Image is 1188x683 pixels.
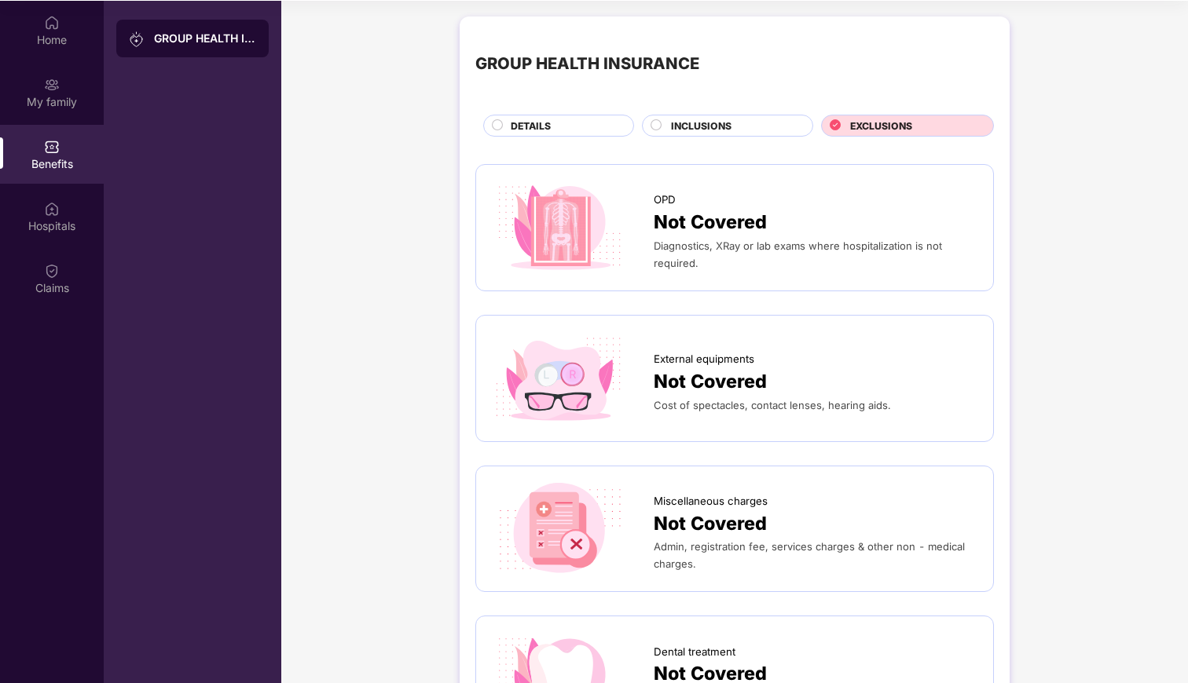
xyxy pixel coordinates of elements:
[154,31,256,46] div: GROUP HEALTH INSURANCE
[44,263,60,279] img: svg+xml;base64,PHN2ZyBpZD0iQ2xhaW0iIHhtbG5zPSJodHRwOi8vd3d3LnczLm9yZy8yMDAwL3N2ZyIgd2lkdGg9IjIwIi...
[511,119,551,133] span: DETAILS
[671,119,731,133] span: INCLUSIONS
[44,139,60,155] img: svg+xml;base64,PHN2ZyBpZD0iQmVuZWZpdHMiIHhtbG5zPSJodHRwOi8vd3d3LnczLm9yZy8yMDAwL3N2ZyIgd2lkdGg9Ij...
[44,201,60,217] img: svg+xml;base64,PHN2ZyBpZD0iSG9zcGl0YWxzIiB4bWxucz0iaHR0cDovL3d3dy53My5vcmcvMjAwMC9zdmciIHdpZHRoPS...
[492,331,627,426] img: icon
[475,51,699,76] div: GROUP HEALTH INSURANCE
[654,510,767,539] span: Not Covered
[654,351,754,367] span: External equipments
[492,181,627,275] img: icon
[654,540,965,570] span: Admin, registration fee, services charges & other non - medical charges.
[654,367,767,396] span: Not Covered
[44,15,60,31] img: svg+xml;base64,PHN2ZyBpZD0iSG9tZSIgeG1sbnM9Imh0dHA6Ly93d3cudzMub3JnLzIwMDAvc3ZnIiB3aWR0aD0iMjAiIG...
[654,192,676,208] span: OPD
[654,208,767,237] span: Not Covered
[850,119,912,133] span: EXCLUSIONS
[654,239,942,269] span: Diagnostics, XRay or lab exams where hospitalization is not required.
[654,644,735,660] span: Dental treatment
[129,31,145,47] img: svg+xml;base64,PHN2ZyB3aWR0aD0iMjAiIGhlaWdodD0iMjAiIHZpZXdCb3g9IjAgMCAyMCAyMCIgZmlsbD0ibm9uZSIgeG...
[44,77,60,93] img: svg+xml;base64,PHN2ZyB3aWR0aD0iMjAiIGhlaWdodD0iMjAiIHZpZXdCb3g9IjAgMCAyMCAyMCIgZmlsbD0ibm9uZSIgeG...
[654,493,768,510] span: Miscellaneous charges
[492,482,627,576] img: icon
[654,399,891,411] span: Cost of spectacles, contact lenses, hearing aids.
